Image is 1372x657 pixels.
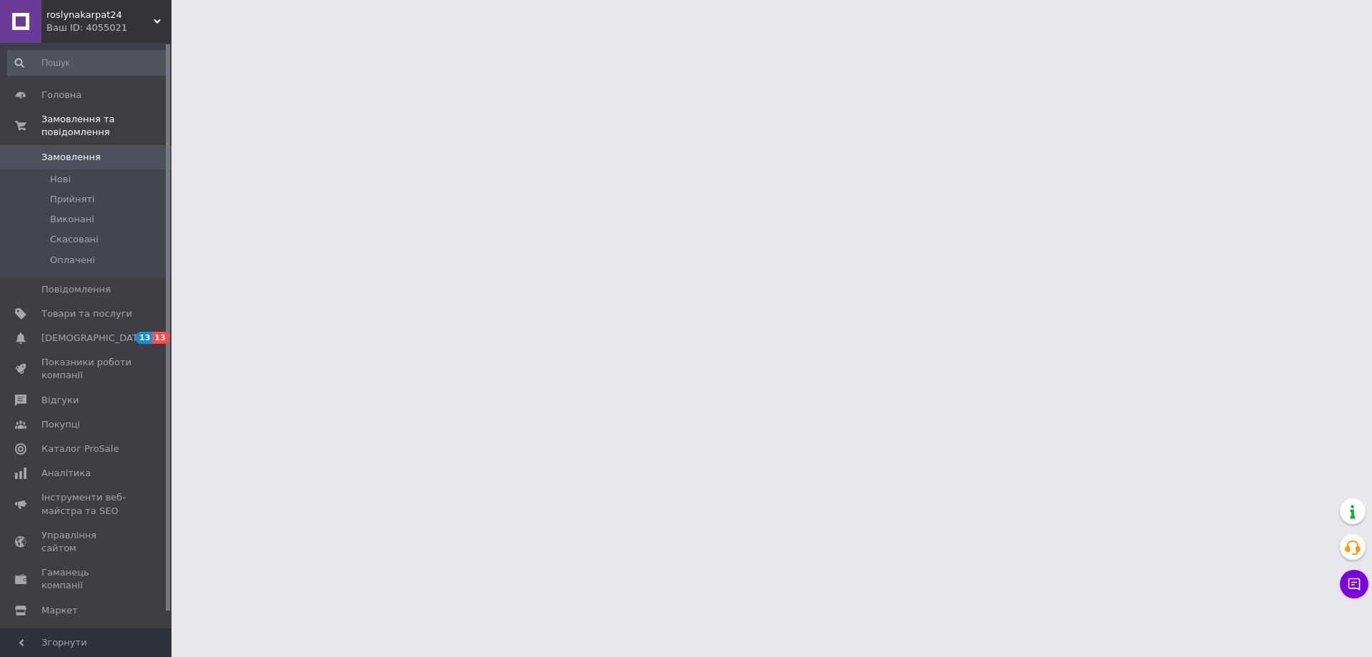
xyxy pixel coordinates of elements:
[46,21,171,34] div: Ваш ID: 4055021
[41,529,132,555] span: Управління сайтом
[41,394,79,407] span: Відгуки
[41,467,91,480] span: Аналітика
[152,332,169,344] span: 13
[50,233,99,246] span: Скасовані
[50,193,94,206] span: Прийняті
[7,50,169,76] input: Пошук
[50,213,94,226] span: Виконані
[136,332,152,344] span: 13
[41,418,80,431] span: Покупці
[41,332,147,345] span: [DEMOGRAPHIC_DATA]
[46,9,154,21] span: roslynakarpat24
[41,604,78,617] span: Маркет
[1340,570,1368,598] button: Чат з покупцем
[41,443,119,455] span: Каталог ProSale
[41,566,132,592] span: Гаманець компанії
[41,491,132,517] span: Інструменти веб-майстра та SEO
[41,113,171,139] span: Замовлення та повідомлення
[41,283,111,296] span: Повідомлення
[41,89,81,102] span: Головна
[50,173,71,186] span: Нові
[41,151,101,164] span: Замовлення
[41,307,132,320] span: Товари та послуги
[41,356,132,382] span: Показники роботи компанії
[50,254,95,267] span: Оплачені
